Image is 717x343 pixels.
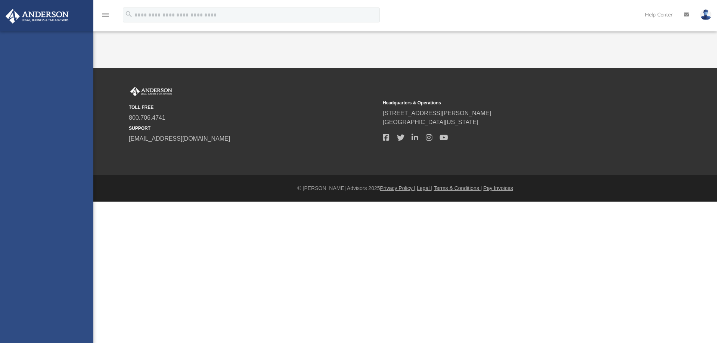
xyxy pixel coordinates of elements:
a: 800.706.4741 [129,114,165,121]
i: menu [101,10,110,19]
a: Terms & Conditions | [434,185,482,191]
a: [STREET_ADDRESS][PERSON_NAME] [383,110,491,116]
i: search [125,10,133,18]
a: Privacy Policy | [380,185,416,191]
div: © [PERSON_NAME] Advisors 2025 [93,184,717,192]
small: TOLL FREE [129,104,378,111]
img: User Pic [700,9,711,20]
a: menu [101,14,110,19]
small: SUPPORT [129,125,378,132]
a: Pay Invoices [483,185,513,191]
img: Anderson Advisors Platinum Portal [3,9,71,24]
a: Legal | [417,185,432,191]
a: [EMAIL_ADDRESS][DOMAIN_NAME] [129,135,230,142]
img: Anderson Advisors Platinum Portal [129,87,174,97]
a: [GEOGRAPHIC_DATA][US_STATE] [383,119,478,125]
small: Headquarters & Operations [383,99,631,106]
